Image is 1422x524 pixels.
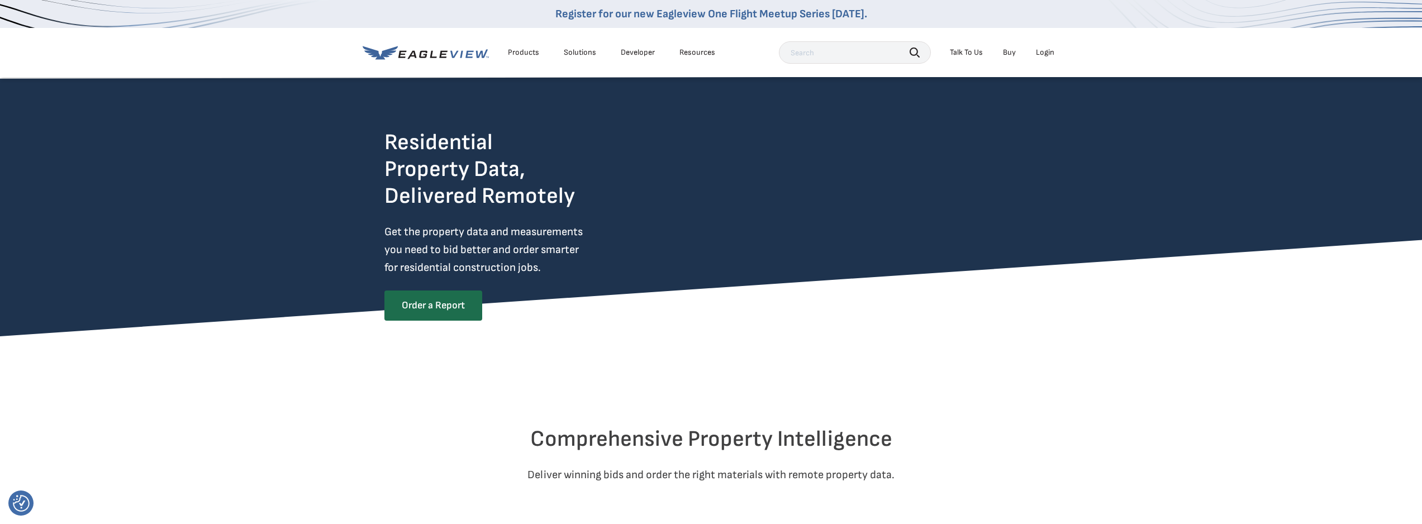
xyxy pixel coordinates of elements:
[679,47,715,58] div: Resources
[384,223,629,277] p: Get the property data and measurements you need to bid better and order smarter for residential c...
[384,129,575,209] h2: Residential Property Data, Delivered Remotely
[384,290,482,321] a: Order a Report
[1003,47,1016,58] a: Buy
[384,426,1038,452] h2: Comprehensive Property Intelligence
[621,47,655,58] a: Developer
[508,47,539,58] div: Products
[1036,47,1054,58] div: Login
[384,466,1038,484] p: Deliver winning bids and order the right materials with remote property data.
[950,47,983,58] div: Talk To Us
[13,495,30,512] button: Consent Preferences
[555,7,867,21] a: Register for our new Eagleview One Flight Meetup Series [DATE].
[779,41,931,64] input: Search
[13,495,30,512] img: Revisit consent button
[564,47,596,58] div: Solutions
